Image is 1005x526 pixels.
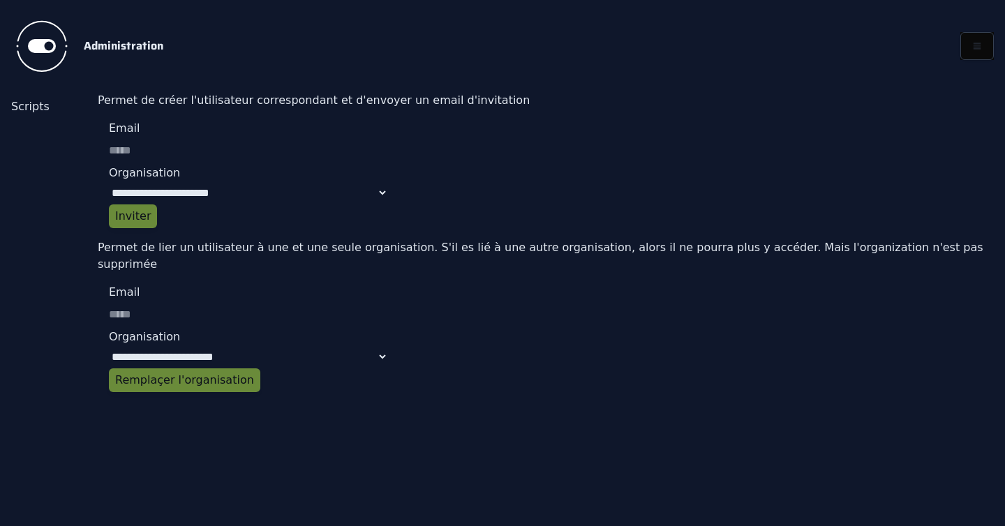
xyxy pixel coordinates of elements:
label: Organisation [109,165,388,181]
a: Scripts [11,98,87,115]
button: Remplaçer l'organisation [109,368,260,392]
div: Inviter [115,208,151,225]
label: Email [109,120,388,137]
h2: Administration [84,38,938,54]
div: Remplaçer l'organisation [115,372,254,389]
label: Organisation [109,329,388,345]
button: Inviter [109,204,157,228]
p: Permet de lier un utilisateur à une et une seule organisation. S'il es lié à une autre organisati... [98,239,1005,273]
p: Permet de créer l'utilisateur correspondant et d'envoyer un email d'invitation [98,92,1005,109]
label: Email [109,284,388,301]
